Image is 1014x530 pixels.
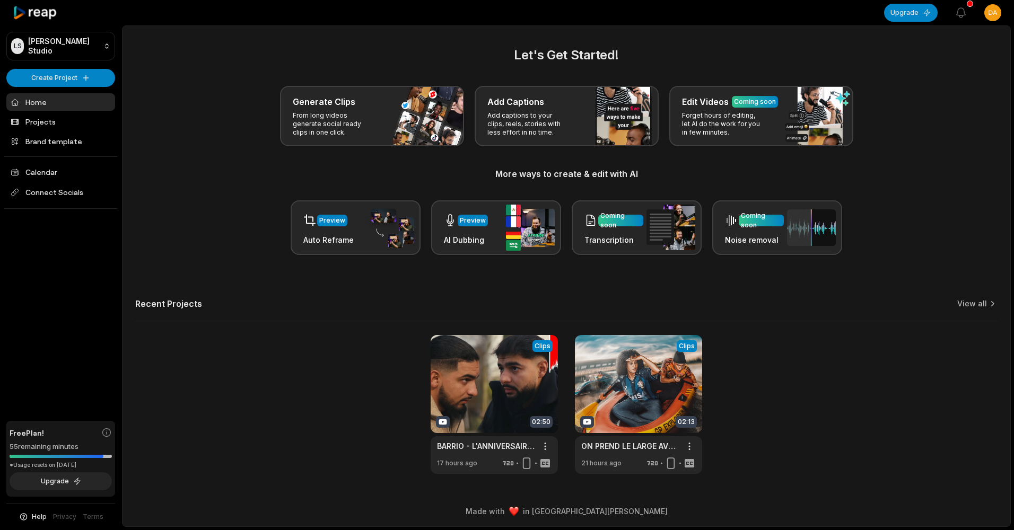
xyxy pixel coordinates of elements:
h2: Let's Get Started! [135,46,998,65]
img: transcription.png [646,205,695,250]
img: ai_dubbing.png [506,205,555,251]
h2: Recent Projects [135,298,202,309]
a: BARRIO - L'ANNIVERSAIRE (Épisode 9) [437,440,535,452]
div: *Usage resets on [DATE] [10,461,112,469]
a: Calendar [6,163,115,181]
h3: Add Captions [487,95,544,108]
button: Upgrade [10,472,112,490]
div: Coming soon [734,97,776,107]
span: Help [32,512,47,522]
button: Help [19,512,47,522]
div: Preview [319,216,345,225]
span: Connect Socials [6,183,115,202]
h3: Auto Reframe [303,234,354,245]
img: heart emoji [509,507,519,516]
a: Terms [83,512,103,522]
a: Projects [6,113,115,130]
div: Preview [460,216,486,225]
div: Made with in [GEOGRAPHIC_DATA][PERSON_NAME] [132,506,1001,517]
h3: AI Dubbing [444,234,488,245]
a: Home [6,93,115,111]
h3: Noise removal [725,234,784,245]
h3: More ways to create & edit with AI [135,167,998,180]
p: Forget hours of editing, let AI do the work for you in few minutes. [682,111,764,137]
div: 55 remaining minutes [10,441,112,452]
button: Create Project [6,69,115,87]
a: ON PREND LE LARGE AVEC LÉNA SITUATIONS – ENTRAÎNEMENT GP [581,440,679,452]
div: Coming soon [741,211,782,230]
img: noise_removal.png [787,209,836,246]
img: auto_reframe.png [365,207,414,249]
a: Privacy [53,512,76,522]
span: Free Plan! [10,427,44,438]
a: Brand template [6,132,115,150]
a: View all [957,298,987,309]
h3: Generate Clips [293,95,355,108]
div: Coming soon [600,211,641,230]
p: [PERSON_NAME] Studio [28,37,99,56]
h3: Edit Videos [682,95,729,108]
h3: Transcription [584,234,643,245]
p: Add captions to your clips, reels, stories with less effort in no time. [487,111,570,137]
div: LS [11,38,24,54]
p: From long videos generate social ready clips in one click. [293,111,375,137]
button: Upgrade [884,4,938,22]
